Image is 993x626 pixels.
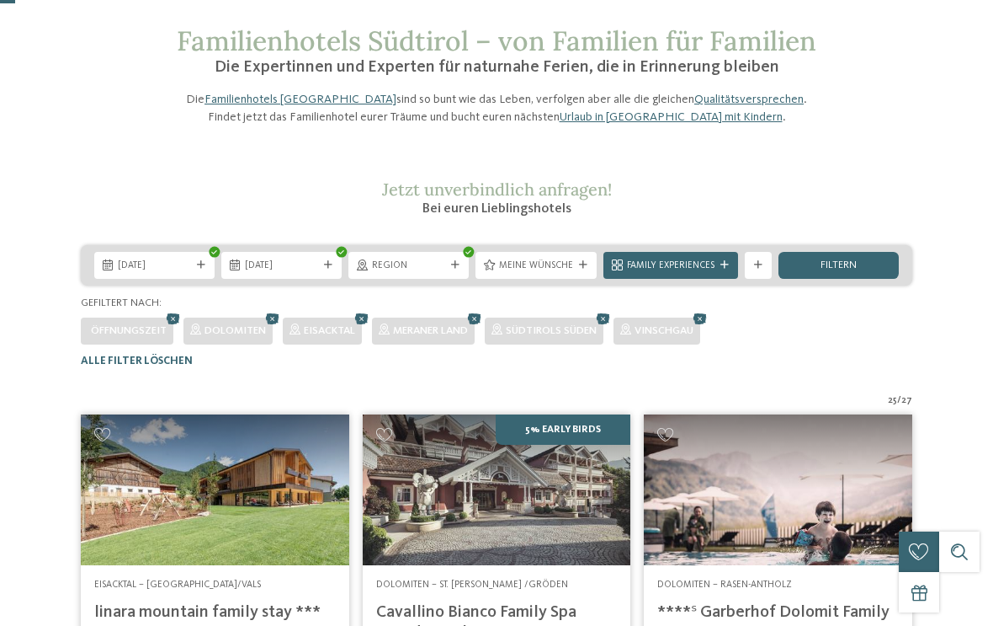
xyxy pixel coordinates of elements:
[820,260,857,271] span: filtern
[363,415,631,565] a: Familienhotels gesucht? Hier findet ihr die besten!
[118,259,191,273] span: [DATE]
[382,179,612,200] span: Jetzt unverbindlich anfragen!
[245,259,318,273] span: [DATE]
[897,394,901,408] span: /
[204,325,266,336] span: Dolomiten
[94,604,321,621] a: linara mountain family stay ***
[177,24,816,58] span: Familienhotels Südtirol – von Familien für Familien
[657,580,792,590] span: Dolomiten – Rasen-Antholz
[499,259,573,273] span: Meine Wünsche
[204,94,396,105] a: Familienhotels [GEOGRAPHIC_DATA]
[81,415,349,565] img: Familienhotels gesucht? Hier findet ihr die besten!
[94,580,261,590] span: Eisacktal – [GEOGRAPHIC_DATA]/Vals
[372,259,445,273] span: Region
[644,415,912,565] img: Familienhotels gesucht? Hier findet ihr die besten!
[560,111,783,123] a: Urlaub in [GEOGRAPHIC_DATA] mit Kindern
[304,325,355,336] span: Eisacktal
[393,325,468,336] span: Meraner Land
[91,325,167,336] span: Öffnungszeit
[635,325,693,336] span: Vinschgau
[81,356,193,367] span: Alle Filter löschen
[694,94,804,105] a: Qualitätsversprechen
[81,297,162,308] span: Gefiltert nach:
[901,394,912,408] span: 27
[506,325,597,336] span: Südtirols Süden
[422,202,571,216] span: Bei euren Lieblingshotels
[657,604,889,621] a: ****ˢ Garberhof Dolomit Family
[888,394,897,408] span: 25
[627,259,714,273] span: Family Experiences
[177,91,816,125] p: Die sind so bunt wie das Leben, verfolgen aber alle die gleichen . Findet jetzt das Familienhotel...
[376,580,568,590] span: Dolomiten – St. [PERSON_NAME] /Gröden
[215,59,779,76] span: Die Expertinnen und Experten für naturnahe Ferien, die in Erinnerung bleiben
[363,415,631,565] img: Family Spa Grand Hotel Cavallino Bianco ****ˢ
